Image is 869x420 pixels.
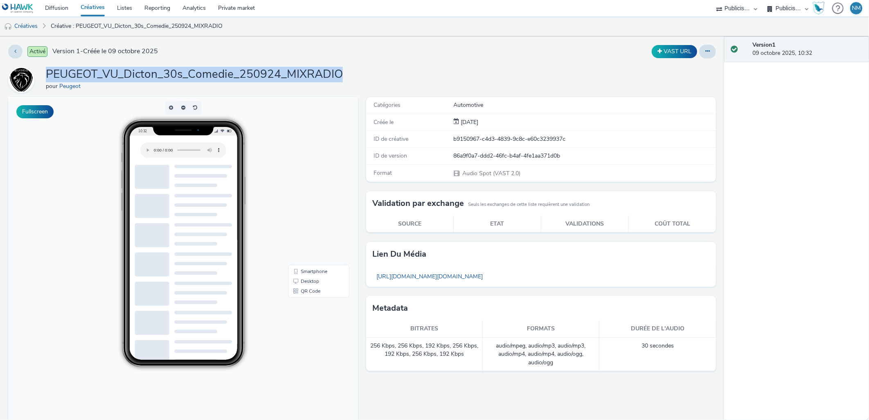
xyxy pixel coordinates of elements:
[454,101,716,109] div: Automotive
[753,41,776,49] strong: Version 1
[753,41,862,58] div: 09 octobre 2025, 10:32
[372,197,464,210] h3: Validation par exchange
[366,338,483,371] td: 256 Kbps, 256 Kbps, 192 Kbps, 256 Kbps, 192 Kbps, 256 Kbps, 192 Kbps
[293,172,319,177] span: Smartphone
[281,189,340,199] li: QR Code
[468,201,590,208] small: Seuls les exchanges de cette liste requièrent une validation
[454,216,541,233] th: Etat
[374,118,394,126] span: Créée le
[628,216,716,233] th: Coût total
[46,82,59,90] span: pour
[483,321,599,337] th: Formats
[281,169,340,179] li: Smartphone
[52,47,158,56] span: Version 1 - Créée le 09 octobre 2025
[4,23,12,31] img: audio
[462,169,521,177] span: Audio Spot (VAST 2.0)
[47,16,227,36] a: Créative : PEUGEOT_VU_Dicton_30s_Comedie_250924_MIXRADIO
[459,118,479,126] span: [DATE]
[372,248,426,260] h3: Lien du média
[27,46,47,57] span: Activé
[46,67,343,82] h1: PEUGEOT_VU_Dicton_30s_Comedie_250924_MIXRADIO
[9,67,33,93] img: Peugeot
[293,192,312,196] span: QR Code
[281,179,340,189] li: Desktop
[8,76,38,84] a: Peugeot
[374,169,392,177] span: Format
[541,216,629,233] th: Validations
[130,32,139,36] span: 10:32
[372,302,408,314] h3: Metadata
[372,269,487,285] a: [URL][DOMAIN_NAME][DOMAIN_NAME]
[599,338,716,371] td: 30 secondes
[16,105,54,118] button: Fullscreen
[813,2,825,15] img: Hawk Academy
[2,3,34,14] img: undefined Logo
[366,216,454,233] th: Source
[652,45,697,58] button: VAST URL
[483,338,599,371] td: audio/mpeg, audio/mp3, audio/mp3, audio/mp4, audio/mp4, audio/ogg, audio/ogg
[454,152,716,160] div: 86a9f0a7-ddd2-46fc-b4af-4fe1aa371d0b
[374,152,407,160] span: ID de version
[374,135,408,143] span: ID de créative
[59,82,84,90] a: Peugeot
[366,321,483,337] th: Bitrates
[650,45,699,58] div: Dupliquer la créative en un VAST URL
[813,2,828,15] a: Hawk Academy
[852,2,861,14] div: NM
[599,321,716,337] th: Durée de l'audio
[293,182,311,187] span: Desktop
[454,135,716,143] div: b9150967-c4d3-4839-9c8c-e60c3239937c
[459,118,479,126] div: Création 09 octobre 2025, 10:32
[374,101,401,109] span: Catégories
